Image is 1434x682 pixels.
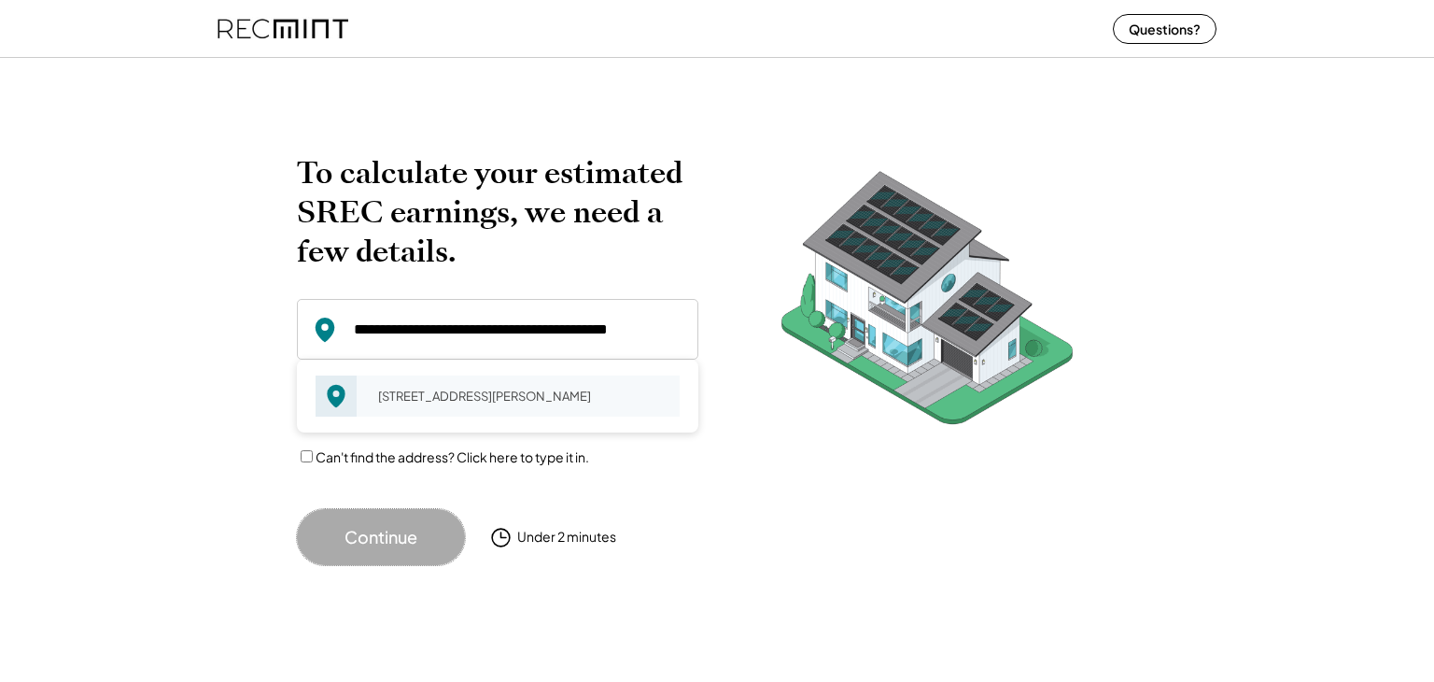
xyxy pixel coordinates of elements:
h2: To calculate your estimated SREC earnings, we need a few details. [297,153,698,271]
img: recmint-logotype%403x%20%281%29.jpeg [218,4,348,53]
label: Can't find the address? Click here to type it in. [316,448,589,465]
button: Continue [297,509,465,565]
div: Under 2 minutes [517,528,616,547]
button: Questions? [1113,14,1216,44]
img: RecMintArtboard%207.png [745,153,1109,453]
div: [STREET_ADDRESS][PERSON_NAME] [366,383,680,409]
